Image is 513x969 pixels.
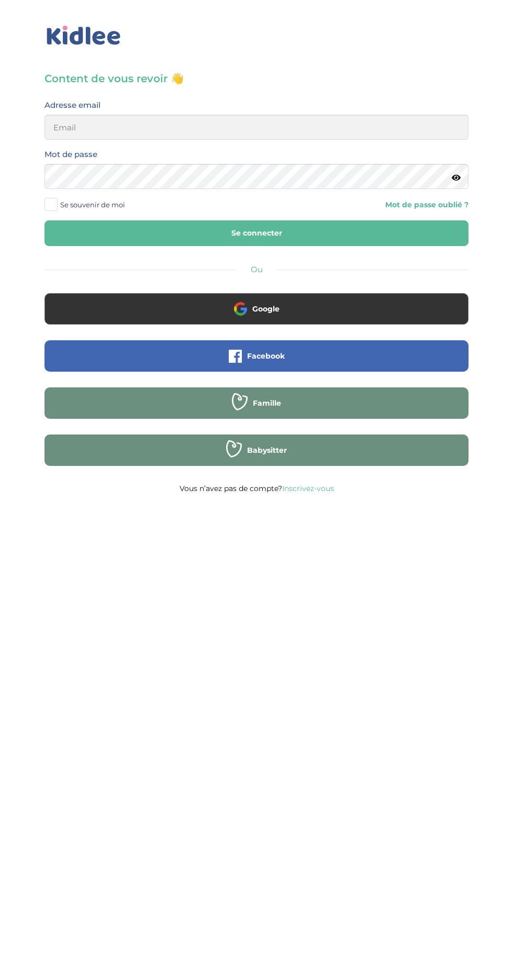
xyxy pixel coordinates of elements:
span: Se souvenir de moi [60,198,125,211]
a: Famille [44,405,469,415]
a: Google [44,311,469,321]
img: google.png [234,302,247,315]
a: Inscrivez-vous [282,484,334,493]
button: Google [44,293,469,325]
p: Vous n’avez pas de compte? [44,482,469,495]
a: Mot de passe oublié ? [385,200,469,210]
h3: Content de vous revoir 👋 [44,71,469,86]
button: Famille [44,387,469,419]
button: Babysitter [44,435,469,466]
a: Facebook [44,358,469,368]
a: Babysitter [44,452,469,462]
img: logo_kidlee_bleu [44,24,123,48]
span: Facebook [247,351,285,361]
span: Famille [253,398,281,408]
button: Facebook [44,340,469,372]
span: Ou [251,264,263,274]
button: Se connecter [44,220,469,246]
label: Adresse email [44,98,101,112]
span: Babysitter [247,445,287,455]
img: facebook.png [229,350,242,363]
label: Mot de passe [44,148,97,161]
span: Google [252,304,280,314]
input: Email [44,115,469,140]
